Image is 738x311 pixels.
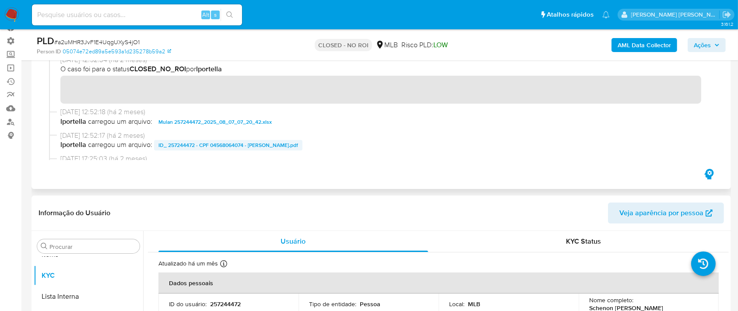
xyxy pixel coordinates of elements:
[468,300,480,308] p: MLB
[34,286,143,307] button: Lista Interna
[611,38,677,52] button: AML Data Collector
[221,9,239,21] button: search-icon
[722,10,731,19] a: Sair
[608,203,724,224] button: Veja aparência por pessoa
[49,243,136,251] input: Procurar
[37,34,54,48] b: PLD
[618,38,671,52] b: AML Data Collector
[214,10,217,19] span: s
[566,236,601,246] span: KYC Status
[694,38,711,52] span: Ações
[315,39,372,51] p: CLOSED - NO ROI
[547,10,594,19] span: Atalhos rápidos
[54,38,140,46] span: # a2uMHR3JvF1E4UqgUXyS4jO1
[169,300,207,308] p: ID do usuário :
[309,300,356,308] p: Tipo de entidade :
[589,296,633,304] p: Nome completo :
[158,259,218,268] p: Atualizado há um mês
[401,40,448,50] span: Risco PLD:
[210,300,241,308] p: 257244472
[63,48,171,56] a: 05074e72ed89a5e593a1d235278b59a2
[202,10,209,19] span: Alt
[281,236,306,246] span: Usuário
[41,243,48,250] button: Procurar
[433,40,448,50] span: LOW
[688,38,726,52] button: Ações
[631,10,720,19] p: andrea.asantos@mercadopago.com.br
[34,265,143,286] button: KYC
[721,21,734,28] span: 3.161.2
[158,273,719,294] th: Dados pessoais
[360,300,380,308] p: Pessoa
[619,203,703,224] span: Veja aparência por pessoa
[37,48,61,56] b: Person ID
[39,209,110,217] h1: Informação do Usuário
[376,40,398,50] div: MLB
[602,11,610,18] a: Notificações
[32,9,242,21] input: Pesquise usuários ou casos...
[449,300,464,308] p: Local :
